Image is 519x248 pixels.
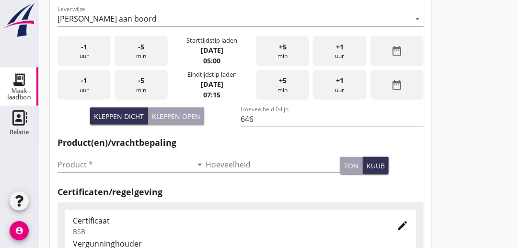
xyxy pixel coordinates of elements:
div: BSB [73,226,381,236]
div: uur [313,70,366,100]
i: account_circle [10,221,29,240]
strong: 05:00 [203,56,220,65]
button: ton [340,157,363,174]
strong: 07:15 [203,90,220,99]
div: Eindtijdstip laden [187,70,237,79]
span: +5 [279,42,287,52]
span: +5 [279,75,287,86]
i: arrow_drop_down [412,13,424,24]
div: Kleppen dicht [94,111,144,121]
div: ton [344,161,358,171]
strong: [DATE] [201,46,223,55]
div: min [115,36,168,66]
div: Starttijdstip laden [186,36,237,45]
span: -5 [138,42,144,52]
i: date_range [391,79,403,91]
i: date_range [391,45,403,57]
button: kuub [363,157,389,174]
span: -1 [81,42,87,52]
div: min [256,36,309,66]
i: edit [397,220,408,231]
div: Kleppen open [152,111,200,121]
span: -1 [81,75,87,86]
div: kuub [367,161,385,171]
i: arrow_drop_down [194,159,206,170]
div: Relatie [10,129,29,135]
input: Hoeveelheid 0-lijn [241,111,424,127]
input: Hoeveelheid [206,157,340,172]
div: Certificaat [73,215,381,226]
div: min [256,70,309,100]
div: uur [313,36,366,66]
span: +1 [336,42,344,52]
button: Kleppen open [148,107,204,125]
div: [PERSON_NAME] aan boord [58,14,157,23]
strong: [DATE] [201,80,223,89]
button: Kleppen dicht [90,107,148,125]
h2: Certificaten/regelgeving [58,186,424,199]
img: logo-small.a267ee39.svg [2,2,36,38]
h2: Product(en)/vrachtbepaling [58,136,424,149]
div: uur [58,36,111,66]
span: +1 [336,75,344,86]
span: -5 [138,75,144,86]
div: uur [58,70,111,100]
div: min [115,70,168,100]
input: Product * [58,157,192,172]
